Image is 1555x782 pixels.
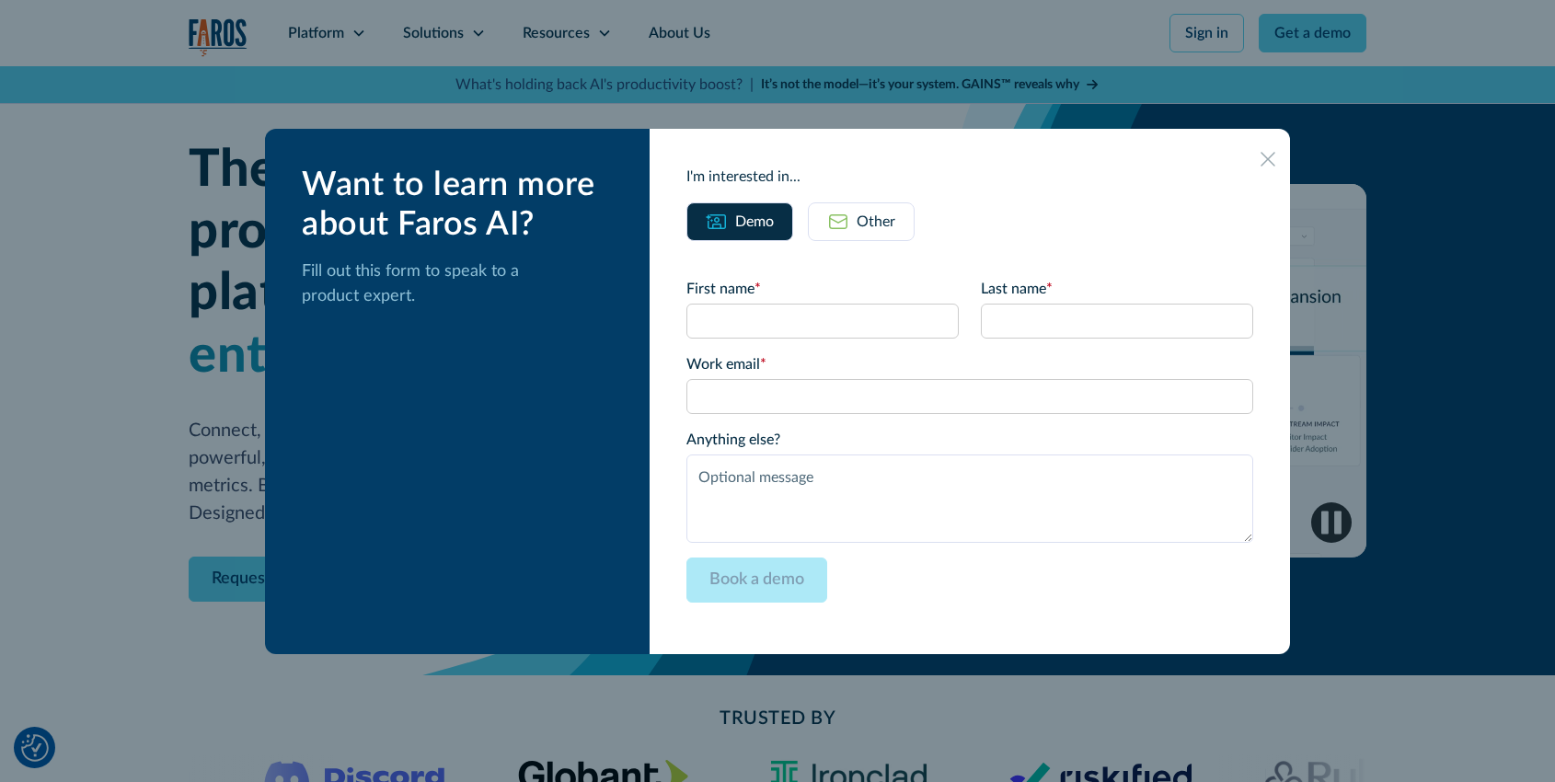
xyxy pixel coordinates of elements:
[686,558,827,603] input: Book a demo
[686,278,959,300] label: First name
[302,166,620,245] div: Want to learn more about Faros AI?
[686,429,1253,451] label: Anything else?
[302,259,620,309] p: Fill out this form to speak to a product expert.
[686,278,1253,617] form: Email Form
[857,211,895,233] div: Other
[735,211,774,233] div: Demo
[686,166,1253,188] div: I'm interested in...
[981,278,1253,300] label: Last name
[686,353,1253,375] label: Work email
